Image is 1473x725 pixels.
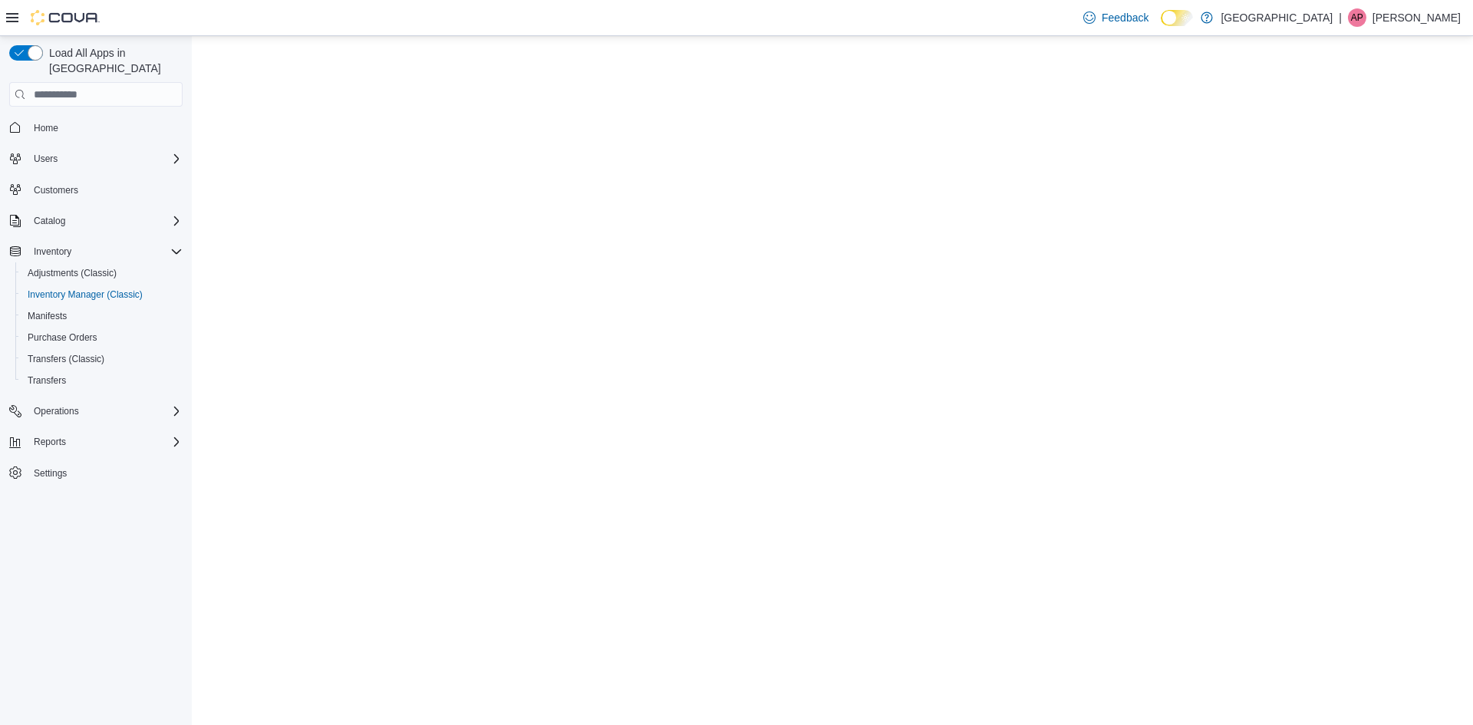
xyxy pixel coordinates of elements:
span: Operations [34,405,79,417]
button: Catalog [28,212,71,230]
span: Settings [34,467,67,479]
button: Reports [3,431,189,453]
button: Inventory [28,242,77,261]
p: | [1339,8,1342,27]
span: Inventory [34,246,71,258]
span: Inventory Manager (Classic) [21,285,183,304]
span: Customers [28,180,183,199]
a: Inventory Manager (Classic) [21,285,149,304]
span: Home [34,122,58,134]
span: Manifests [21,307,183,325]
span: Adjustments (Classic) [21,264,183,282]
button: Manifests [15,305,189,327]
button: Purchase Orders [15,327,189,348]
nav: Complex example [9,110,183,524]
button: Settings [3,462,189,484]
span: Load All Apps in [GEOGRAPHIC_DATA] [43,45,183,76]
button: Operations [3,400,189,422]
a: Home [28,119,64,137]
button: Customers [3,179,189,201]
p: [PERSON_NAME] [1372,8,1461,27]
span: Adjustments (Classic) [28,267,117,279]
img: Cova [31,10,100,25]
button: Adjustments (Classic) [15,262,189,284]
button: Home [3,116,189,138]
span: Catalog [34,215,65,227]
span: Transfers (Classic) [28,353,104,365]
span: Settings [28,463,183,483]
span: Customers [34,184,78,196]
a: Transfers (Classic) [21,350,110,368]
a: Transfers [21,371,72,390]
span: Home [28,117,183,137]
span: Operations [28,402,183,420]
button: Transfers (Classic) [15,348,189,370]
span: Feedback [1102,10,1148,25]
button: Catalog [3,210,189,232]
span: Users [34,153,58,165]
span: AP [1351,8,1363,27]
a: Manifests [21,307,73,325]
span: Inventory [28,242,183,261]
button: Operations [28,402,85,420]
a: Customers [28,181,84,199]
input: Dark Mode [1161,10,1193,26]
p: [GEOGRAPHIC_DATA] [1221,8,1333,27]
button: Users [28,150,64,168]
a: Feedback [1077,2,1155,33]
a: Adjustments (Classic) [21,264,123,282]
span: Dark Mode [1161,26,1162,27]
button: Inventory Manager (Classic) [15,284,189,305]
button: Users [3,148,189,170]
a: Settings [28,464,73,483]
span: Manifests [28,310,67,322]
span: Reports [34,436,66,448]
a: Purchase Orders [21,328,104,347]
button: Reports [28,433,72,451]
span: Transfers [21,371,183,390]
span: Purchase Orders [28,331,97,344]
div: Alyssa Poage [1348,8,1366,27]
span: Inventory Manager (Classic) [28,288,143,301]
span: Purchase Orders [21,328,183,347]
span: Catalog [28,212,183,230]
span: Transfers (Classic) [21,350,183,368]
span: Users [28,150,183,168]
button: Inventory [3,241,189,262]
span: Transfers [28,374,66,387]
span: Reports [28,433,183,451]
button: Transfers [15,370,189,391]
